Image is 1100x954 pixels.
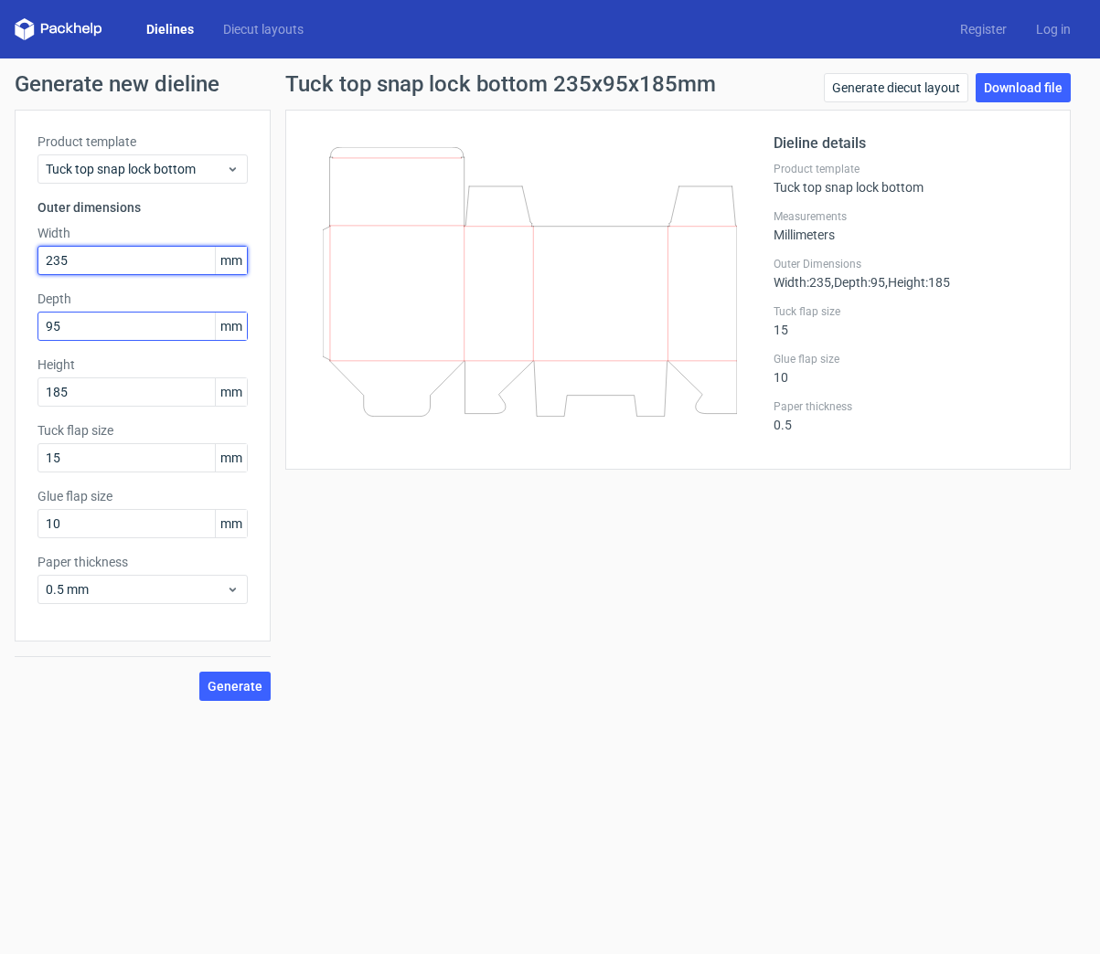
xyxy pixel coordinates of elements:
[37,421,248,440] label: Tuck flap size
[885,275,950,290] span: , Height : 185
[37,553,248,571] label: Paper thickness
[46,580,226,599] span: 0.5 mm
[46,160,226,178] span: Tuck top snap lock bottom
[774,275,831,290] span: Width : 235
[215,510,247,537] span: mm
[774,162,1048,195] div: Tuck top snap lock bottom
[215,247,247,274] span: mm
[285,73,716,95] h1: Tuck top snap lock bottom 235x95x185mm
[774,209,1048,224] label: Measurements
[215,313,247,340] span: mm
[774,209,1048,242] div: Millimeters
[774,132,1048,154] h2: Dieline details
[774,399,1048,414] label: Paper thickness
[208,680,262,693] span: Generate
[774,304,1048,319] label: Tuck flap size
[37,355,248,374] label: Height
[215,444,247,472] span: mm
[824,73,968,102] a: Generate diecut layout
[831,275,885,290] span: , Depth : 95
[774,162,1048,176] label: Product template
[774,352,1048,385] div: 10
[37,224,248,242] label: Width
[774,399,1048,432] div: 0.5
[37,487,248,505] label: Glue flap size
[215,378,247,406] span: mm
[1021,20,1085,38] a: Log in
[774,257,1048,271] label: Outer Dimensions
[37,290,248,308] label: Depth
[37,132,248,151] label: Product template
[132,20,208,38] a: Dielines
[774,352,1048,366] label: Glue flap size
[208,20,318,38] a: Diecut layouts
[37,198,248,217] h3: Outer dimensions
[15,73,1085,95] h1: Generate new dieline
[774,304,1048,337] div: 15
[976,73,1071,102] a: Download file
[945,20,1021,38] a: Register
[199,672,271,701] button: Generate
